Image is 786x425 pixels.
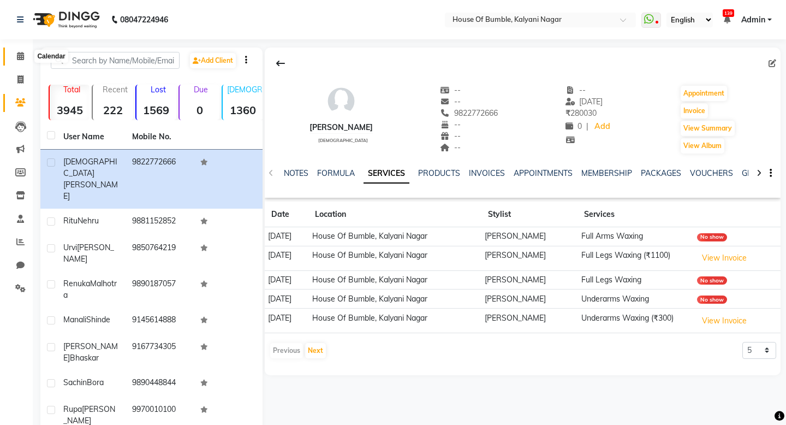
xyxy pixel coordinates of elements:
[440,120,461,129] span: --
[126,334,194,370] td: 9167734305
[93,103,133,117] strong: 222
[182,85,219,95] p: Due
[440,108,498,118] span: 9822772666
[141,85,176,95] p: Lost
[227,85,263,95] p: [DEMOGRAPHIC_DATA]
[63,243,114,264] span: [PERSON_NAME]
[565,85,586,95] span: --
[305,343,326,358] button: Next
[681,103,708,119] button: Invoice
[481,227,577,246] td: [PERSON_NAME]
[742,168,784,178] a: GIFTCARDS
[265,227,309,246] td: [DATE]
[481,270,577,290] td: [PERSON_NAME]
[723,9,734,17] span: 139
[577,270,693,290] td: Full Legs Waxing
[481,290,577,309] td: [PERSON_NAME]
[63,216,78,226] span: Ritu
[318,138,368,143] span: [DEMOGRAPHIC_DATA]
[697,296,727,304] div: No show
[440,85,461,95] span: --
[440,97,461,107] span: --
[223,103,263,117] strong: 1360
[481,202,577,227] th: Stylist
[697,312,752,329] button: View Invoice
[309,122,373,133] div: [PERSON_NAME]
[63,341,118,363] span: [PERSON_NAME]
[136,103,176,117] strong: 1569
[265,290,309,309] td: [DATE]
[265,202,309,227] th: Date
[325,85,358,117] img: avatar
[724,15,730,25] a: 139
[180,103,219,117] strong: 0
[418,168,460,178] a: PRODUCTS
[577,290,693,309] td: Underarms Waxing
[308,202,481,227] th: Location
[284,168,308,178] a: NOTES
[28,4,103,35] img: logo
[78,216,99,226] span: Nehru
[51,52,180,69] input: Search by Name/Mobile/Email/Code
[697,233,727,241] div: No show
[63,180,118,201] span: [PERSON_NAME]
[577,202,693,227] th: Services
[63,279,117,300] span: Malhotra
[697,276,727,285] div: No show
[126,125,194,150] th: Mobile No.
[308,227,481,246] td: House Of Bumble, Kalyani Nagar
[308,290,481,309] td: House Of Bumble, Kalyani Nagar
[593,119,612,134] a: Add
[440,131,461,141] span: --
[63,157,117,178] span: [DEMOGRAPHIC_DATA]
[586,121,588,132] span: |
[514,168,573,178] a: APPOINTMENTS
[265,309,309,333] td: [DATE]
[581,168,632,178] a: MEMBERSHIP
[481,309,577,333] td: [PERSON_NAME]
[63,404,82,414] span: Rupa
[308,309,481,333] td: House Of Bumble, Kalyani Nagar
[577,309,693,333] td: Underarms Waxing (₹300)
[469,168,505,178] a: INVOICES
[565,97,603,107] span: [DATE]
[565,121,582,131] span: 0
[681,86,727,101] button: Appointment
[681,121,735,136] button: View Summary
[481,246,577,270] td: [PERSON_NAME]
[126,271,194,308] td: 9890187057
[440,143,461,152] span: --
[63,279,90,288] span: Renuka
[565,108,570,118] span: ₹
[577,246,693,270] td: Full Legs Waxing (₹1100)
[741,14,765,26] span: Admin
[54,85,90,95] p: Total
[126,235,194,271] td: 9850764219
[120,4,168,35] b: 08047224946
[641,168,681,178] a: PACKAGES
[70,353,99,363] span: Bhaskar
[308,270,481,290] td: House Of Bumble, Kalyani Nagar
[63,243,77,252] span: Urvi
[126,370,194,397] td: 9890448844
[126,308,194,334] td: 9145614888
[690,168,733,178] a: VOUCHERS
[126,150,194,209] td: 9822772666
[97,85,133,95] p: Recent
[190,53,236,68] a: Add Client
[34,50,68,63] div: Calendar
[87,377,104,387] span: Bora
[50,103,90,117] strong: 3945
[86,315,110,324] span: Shinde
[57,125,126,150] th: User Name
[577,227,693,246] td: Full Arms Waxing
[364,164,409,184] a: SERVICES
[697,250,752,267] button: View Invoice
[265,246,309,270] td: [DATE]
[126,209,194,235] td: 9881152852
[565,108,597,118] span: 280030
[63,377,87,387] span: Sachin
[317,168,355,178] a: FORMULA
[63,315,86,324] span: Manali
[681,138,724,154] button: View Album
